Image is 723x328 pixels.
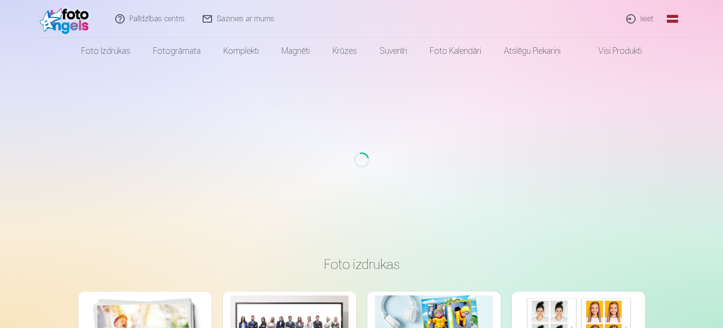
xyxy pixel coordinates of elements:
a: Foto kalendāri [418,38,493,64]
a: Magnēti [270,38,321,64]
a: Atslēgu piekariņi [493,38,572,64]
a: Krūzes [321,38,368,64]
a: Fotogrāmata [142,38,212,64]
a: Suvenīri [368,38,418,64]
a: Visi produkti [572,38,653,64]
img: /fa1 [40,4,94,34]
h3: Foto izdrukas [86,256,638,273]
a: Foto izdrukas [70,38,142,64]
a: Komplekti [212,38,270,64]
